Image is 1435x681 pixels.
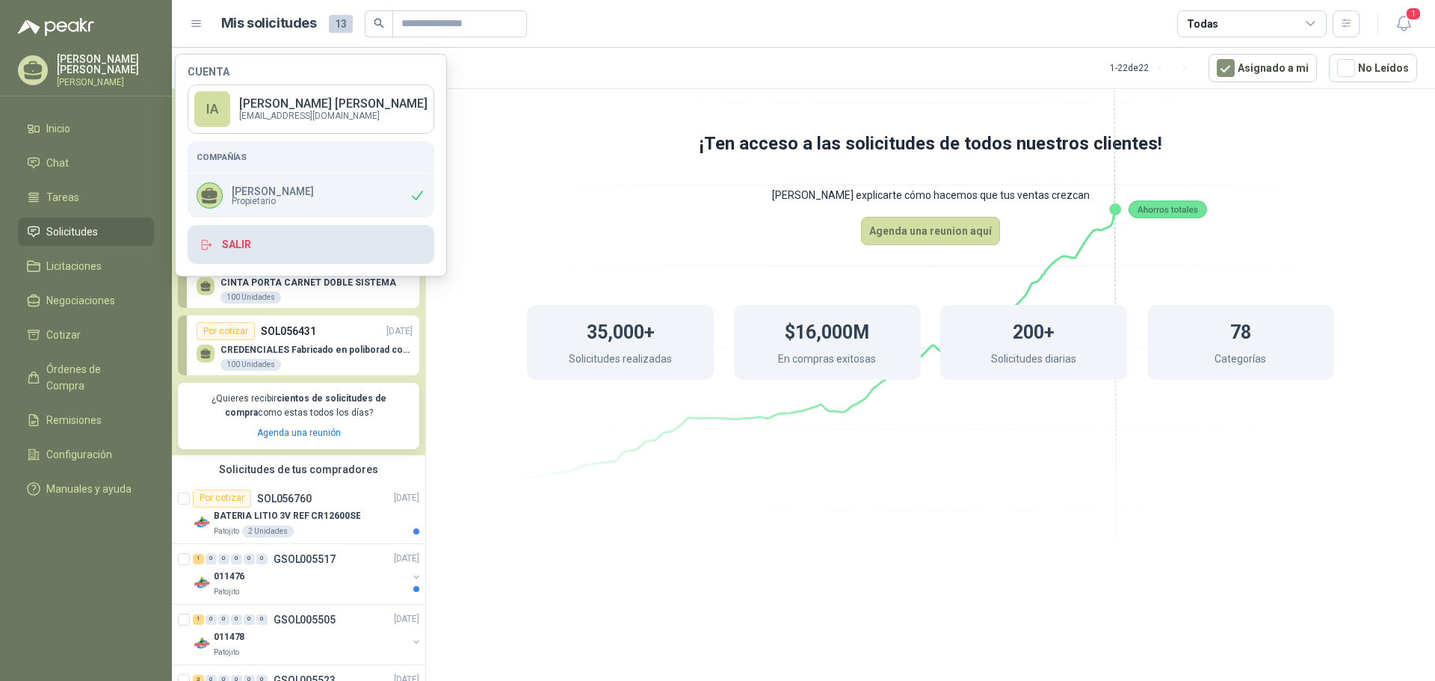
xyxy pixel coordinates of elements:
[18,475,154,503] a: Manuales y ayuda
[193,554,204,564] div: 1
[239,98,428,110] p: [PERSON_NAME] [PERSON_NAME]
[178,248,419,308] a: Por cotizarSOL056433[DATE] CINTA PORTA CARNET DOBLE SISTEMA100 Unidades
[193,514,211,531] img: Company Logo
[172,455,425,484] div: Solicitudes de tus compradores
[257,428,341,438] a: Agenda una reunión
[193,611,422,659] a: 1 0 0 0 0 0 GSOL005505[DATE] Company Logo011478Patojito
[467,130,1394,158] h1: ¡Ten acceso a las solicitudes de todos nuestros clientes!
[193,635,211,653] img: Company Logo
[394,552,419,566] p: [DATE]
[197,322,255,340] div: Por cotizar
[197,150,425,164] h5: Compañías
[18,218,154,246] a: Solicitudes
[991,351,1076,371] p: Solicitudes diarias
[1215,351,1266,371] p: Categorías
[1230,314,1251,347] h1: 78
[18,355,154,400] a: Órdenes de Compra
[18,321,154,349] a: Cotizar
[257,493,312,504] p: SOL056760
[218,614,229,625] div: 0
[274,554,336,564] p: GSOL005517
[220,292,281,303] div: 100 Unidades
[244,614,255,625] div: 0
[261,323,316,339] p: SOL056431
[18,406,154,434] a: Remisiones
[188,67,434,77] h4: Cuenta
[394,612,419,626] p: [DATE]
[46,446,112,463] span: Configuración
[244,554,255,564] div: 0
[587,314,655,347] h1: 35,000+
[861,217,1000,245] button: Agenda una reunion aquí
[569,351,672,371] p: Solicitudes realizadas
[18,149,154,177] a: Chat
[231,614,242,625] div: 0
[46,224,98,240] span: Solicitudes
[214,586,239,598] p: Patojito
[18,252,154,280] a: Licitaciones
[394,491,419,505] p: [DATE]
[274,614,336,625] p: GSOL005505
[206,554,217,564] div: 0
[18,183,154,212] a: Tareas
[46,481,132,497] span: Manuales y ayuda
[214,630,244,644] p: 011478
[1209,54,1317,82] button: Asignado a mi
[242,526,294,537] div: 2 Unidades
[188,84,434,134] a: IA[PERSON_NAME] [PERSON_NAME][EMAIL_ADDRESS][DOMAIN_NAME]
[256,614,268,625] div: 0
[187,392,410,420] p: ¿Quieres recibir como estas todos los días?
[225,393,386,418] b: cientos de solicitudes de compra
[57,78,154,87] p: [PERSON_NAME]
[214,647,239,659] p: Patojito
[329,15,353,33] span: 13
[46,292,115,309] span: Negociaciones
[214,570,244,584] p: 011476
[18,114,154,143] a: Inicio
[232,197,314,206] span: Propietario
[172,484,425,544] a: Por cotizarSOL056760[DATE] Company LogoBATERIA LITIO 3V REF CR12600SEPatojito2 Unidades
[232,186,314,197] p: [PERSON_NAME]
[193,574,211,592] img: Company Logo
[778,351,876,371] p: En compras exitosas
[1329,54,1417,82] button: No Leídos
[1405,7,1422,21] span: 1
[218,554,229,564] div: 0
[214,526,239,537] p: Patojito
[193,490,251,508] div: Por cotizar
[1187,16,1218,32] div: Todas
[785,314,869,347] h1: $16,000M
[1110,56,1197,80] div: 1 - 22 de 22
[46,155,69,171] span: Chat
[188,225,434,264] button: Salir
[256,554,268,564] div: 0
[18,440,154,469] a: Configuración
[178,315,419,375] a: Por cotizarSOL056431[DATE] CREDENCIALES Fabricado en poliborad con impresión digital a full color...
[193,550,422,598] a: 1 0 0 0 0 0 GSOL005517[DATE] Company Logo011476Patojito
[1013,314,1055,347] h1: 200+
[220,277,396,288] p: CINTA PORTA CARNET DOBLE SISTEMA
[239,111,428,120] p: [EMAIL_ADDRESS][DOMAIN_NAME]
[221,13,317,34] h1: Mis solicitudes
[220,345,413,355] p: CREDENCIALES Fabricado en poliborad con impresión digital a full color
[46,412,102,428] span: Remisiones
[1390,10,1417,37] button: 1
[194,91,230,127] div: IA
[214,509,360,523] p: BATERIA LITIO 3V REF CR12600SE
[206,614,217,625] div: 0
[18,286,154,315] a: Negociaciones
[46,327,81,343] span: Cotizar
[374,18,384,28] span: search
[231,554,242,564] div: 0
[467,173,1394,217] p: [PERSON_NAME] explicarte cómo hacemos que tus ventas crezcan
[193,614,204,625] div: 1
[46,120,70,137] span: Inicio
[57,54,154,75] p: [PERSON_NAME] [PERSON_NAME]
[46,361,140,394] span: Órdenes de Compra
[46,189,79,206] span: Tareas
[18,18,94,36] img: Logo peakr
[220,359,281,371] div: 100 Unidades
[46,258,102,274] span: Licitaciones
[386,324,413,339] p: [DATE]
